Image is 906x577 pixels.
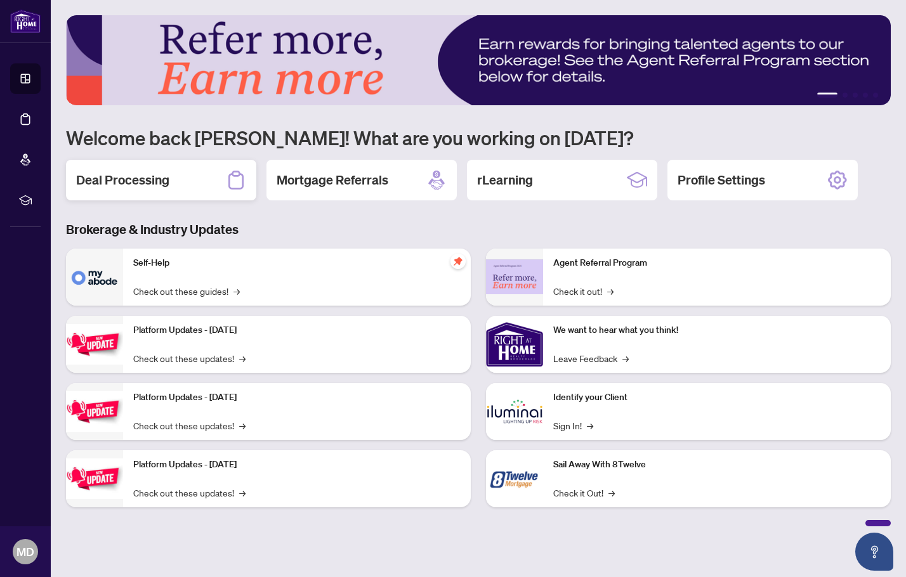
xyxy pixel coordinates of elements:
[608,486,615,500] span: →
[486,316,543,373] img: We want to hear what you think!
[233,284,240,298] span: →
[622,351,629,365] span: →
[863,93,868,98] button: 4
[16,543,34,561] span: MD
[486,383,543,440] img: Identify your Client
[239,486,246,500] span: →
[486,259,543,294] img: Agent Referral Program
[133,351,246,365] a: Check out these updates!→
[477,171,533,189] h2: rLearning
[553,418,593,432] a: Sign In!→
[855,533,893,571] button: Open asap
[587,418,593,432] span: →
[553,256,881,270] p: Agent Referral Program
[553,351,629,365] a: Leave Feedback→
[66,391,123,431] img: Platform Updates - July 8, 2025
[553,458,881,472] p: Sail Away With 8Twelve
[133,418,246,432] a: Check out these updates!→
[553,391,881,405] p: Identify your Client
[133,323,461,337] p: Platform Updates - [DATE]
[66,249,123,306] img: Self-Help
[553,284,614,298] a: Check it out!→
[66,221,891,238] h3: Brokerage & Industry Updates
[817,93,837,98] button: 1
[133,256,461,270] p: Self-Help
[277,171,388,189] h2: Mortgage Referrals
[10,10,41,33] img: logo
[133,458,461,472] p: Platform Updates - [DATE]
[239,351,246,365] span: →
[853,93,858,98] button: 3
[66,126,891,150] h1: Welcome back [PERSON_NAME]! What are you working on [DATE]?
[239,418,246,432] span: →
[66,324,123,364] img: Platform Updates - July 21, 2025
[607,284,614,298] span: →
[678,171,765,189] h2: Profile Settings
[553,486,615,500] a: Check it Out!→
[133,486,246,500] a: Check out these updates!→
[486,450,543,507] img: Sail Away With 8Twelve
[553,323,881,337] p: We want to hear what you think!
[66,458,123,498] img: Platform Updates - June 23, 2025
[133,284,240,298] a: Check out these guides!→
[450,254,466,269] span: pushpin
[76,171,169,189] h2: Deal Processing
[843,93,848,98] button: 2
[873,93,878,98] button: 5
[133,391,461,405] p: Platform Updates - [DATE]
[66,15,891,105] img: Slide 0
